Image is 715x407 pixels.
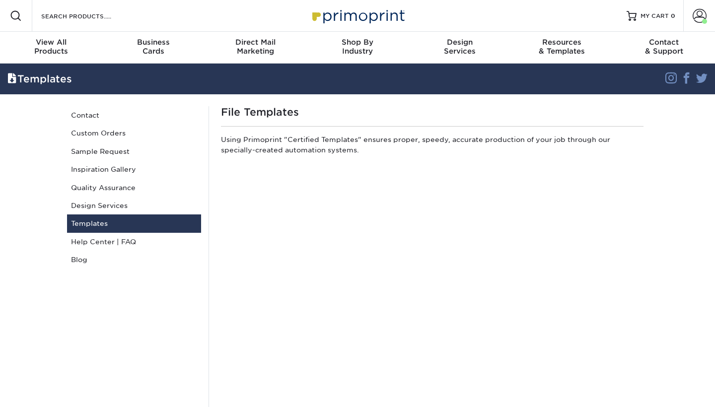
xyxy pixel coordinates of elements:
[511,38,613,56] div: & Templates
[511,32,613,64] a: Resources& Templates
[613,38,715,47] span: Contact
[67,179,201,197] a: Quality Assurance
[67,233,201,251] a: Help Center | FAQ
[306,32,409,64] a: Shop ByIndustry
[308,5,407,26] img: Primoprint
[204,38,306,56] div: Marketing
[613,38,715,56] div: & Support
[204,32,306,64] a: Direct MailMarketing
[67,142,201,160] a: Sample Request
[671,12,675,19] span: 0
[409,38,511,56] div: Services
[67,251,201,269] a: Blog
[67,124,201,142] a: Custom Orders
[641,12,669,20] span: MY CART
[204,38,306,47] span: Direct Mail
[67,197,201,214] a: Design Services
[306,38,409,47] span: Shop By
[613,32,715,64] a: Contact& Support
[67,160,201,178] a: Inspiration Gallery
[221,135,643,159] p: Using Primoprint "Certified Templates" ensures proper, speedy, accurate production of your job th...
[67,214,201,232] a: Templates
[511,38,613,47] span: Resources
[409,38,511,47] span: Design
[40,10,137,22] input: SEARCH PRODUCTS.....
[102,38,205,56] div: Cards
[306,38,409,56] div: Industry
[409,32,511,64] a: DesignServices
[221,106,643,118] h1: File Templates
[102,32,205,64] a: BusinessCards
[67,106,201,124] a: Contact
[102,38,205,47] span: Business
